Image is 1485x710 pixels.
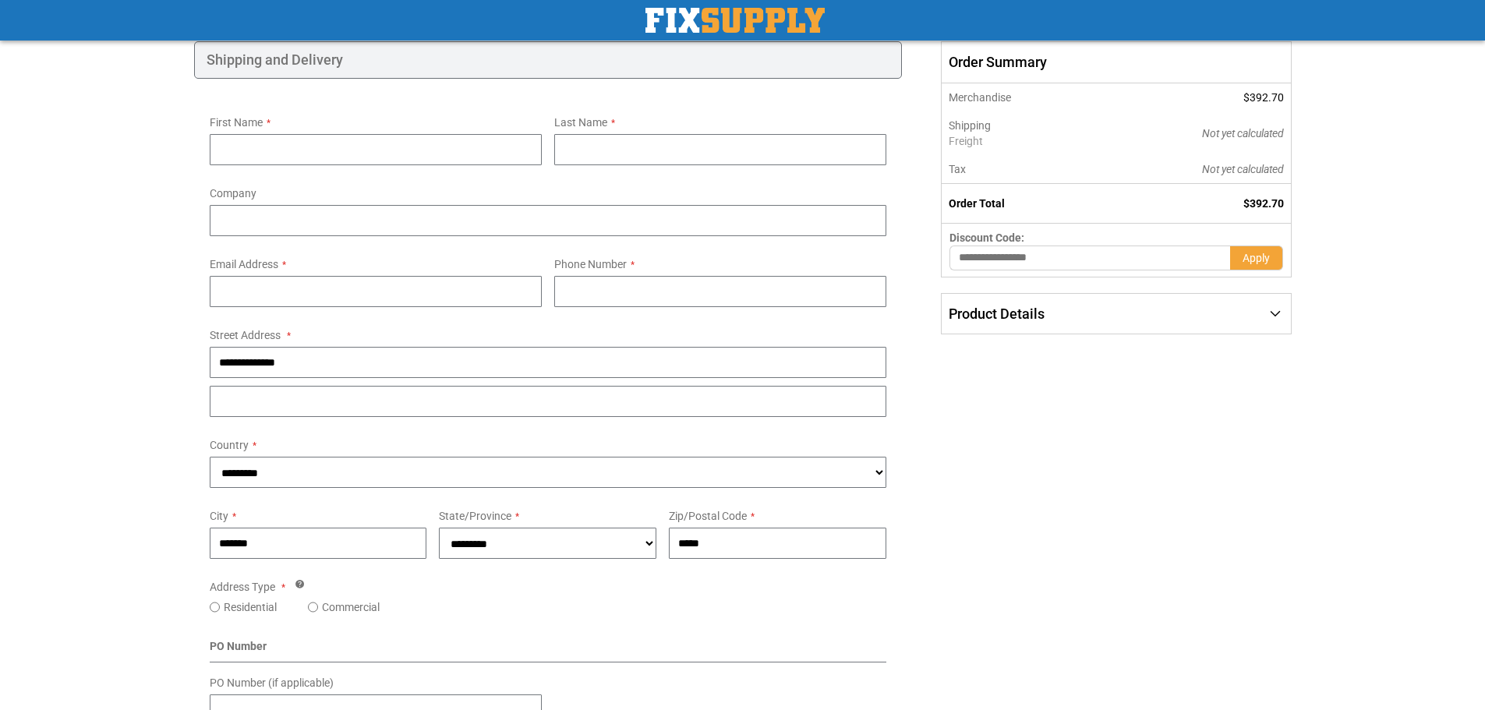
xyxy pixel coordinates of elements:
[210,258,278,270] span: Email Address
[645,8,825,33] img: Fix Industrial Supply
[1230,245,1283,270] button: Apply
[210,638,887,662] div: PO Number
[554,258,627,270] span: Phone Number
[1202,127,1284,140] span: Not yet calculated
[210,581,275,593] span: Address Type
[210,510,228,522] span: City
[439,510,511,522] span: State/Province
[210,329,281,341] span: Street Address
[949,119,991,132] span: Shipping
[210,439,249,451] span: Country
[941,41,1291,83] span: Order Summary
[669,510,747,522] span: Zip/Postal Code
[322,599,380,615] label: Commercial
[554,116,607,129] span: Last Name
[949,306,1045,322] span: Product Details
[194,41,903,79] div: Shipping and Delivery
[1243,252,1270,264] span: Apply
[942,83,1097,111] th: Merchandise
[949,133,1089,149] span: Freight
[210,676,334,689] span: PO Number (if applicable)
[949,197,1005,210] strong: Order Total
[1202,163,1284,175] span: Not yet calculated
[210,187,256,200] span: Company
[942,155,1097,184] th: Tax
[1243,197,1284,210] span: $392.70
[645,8,825,33] a: store logo
[1243,91,1284,104] span: $392.70
[224,599,277,615] label: Residential
[949,231,1024,244] span: Discount Code:
[210,116,263,129] span: First Name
